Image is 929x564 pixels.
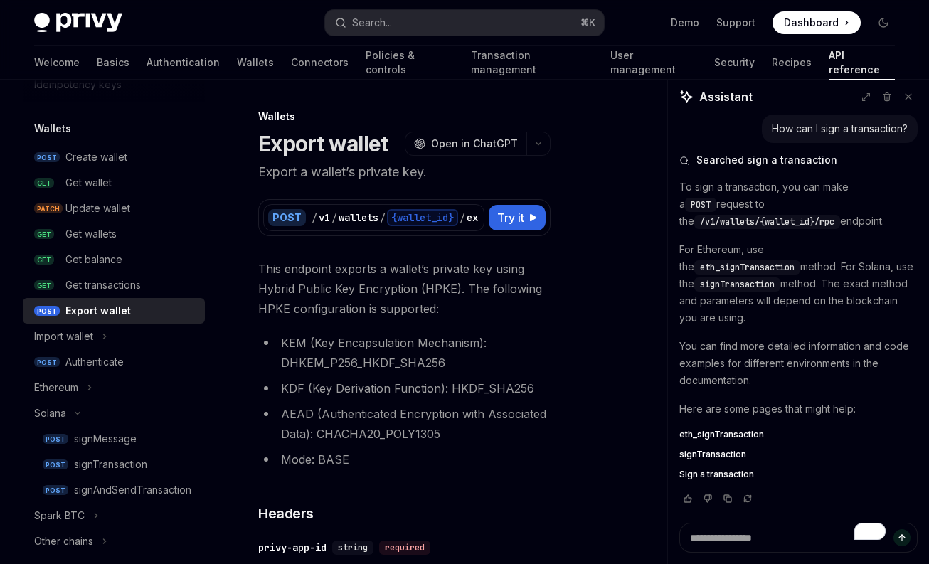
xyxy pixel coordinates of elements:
[352,14,392,31] div: Search...
[65,200,130,217] div: Update wallet
[23,452,205,477] a: POSTsignTransaction
[74,456,147,473] div: signTransaction
[291,46,349,80] a: Connectors
[258,110,551,124] div: Wallets
[23,298,205,324] a: POSTExport wallet
[671,16,699,30] a: Demo
[773,11,861,34] a: Dashboard
[23,272,205,298] a: GETGet transactions
[325,10,605,36] button: Search...⌘K
[65,225,117,243] div: Get wallets
[34,357,60,368] span: POST
[268,209,306,226] div: POST
[65,149,127,166] div: Create wallet
[679,338,918,389] p: You can find more detailed information and code examples for different environments in the docume...
[679,469,918,480] a: Sign a transaction
[772,122,908,136] div: How can I sign a transaction?
[679,523,918,553] textarea: To enrich screen reader interactions, please activate Accessibility in Grammarly extension settings
[784,16,839,30] span: Dashboard
[34,46,80,80] a: Welcome
[699,88,753,105] span: Assistant
[23,349,205,375] a: POSTAuthenticate
[65,174,112,191] div: Get wallet
[497,209,524,226] span: Try it
[319,211,330,225] div: v1
[679,179,918,230] p: To sign a transaction, you can make a request to the endpoint.
[34,229,54,240] span: GET
[331,211,337,225] div: /
[34,152,60,163] span: POST
[679,241,918,326] p: For Ethereum, use the method. For Solana, use the method. The exact method and parameters will de...
[700,279,775,290] span: signTransaction
[23,196,205,221] a: PATCHUpdate wallet
[65,251,122,268] div: Get balance
[893,529,911,546] button: Send message
[65,353,124,371] div: Authenticate
[23,426,205,452] a: POSTsignMessage
[405,132,526,156] button: Open in ChatGPT
[74,481,191,499] div: signAndSendTransaction
[23,221,205,247] a: GETGet wallets
[258,162,551,182] p: Export a wallet’s private key.
[237,46,274,80] a: Wallets
[34,203,63,214] span: PATCH
[700,262,795,273] span: eth_signTransaction
[691,199,711,211] span: POST
[716,16,755,30] a: Support
[147,46,220,80] a: Authentication
[829,46,895,80] a: API reference
[34,533,93,550] div: Other chains
[34,255,54,265] span: GET
[700,216,834,228] span: /v1/wallets/{wallet_id}/rpc
[34,507,85,524] div: Spark BTC
[34,13,122,33] img: dark logo
[34,120,71,137] h5: Wallets
[258,449,551,469] li: Mode: BASE
[23,477,205,503] a: POSTsignAndSendTransaction
[23,170,205,196] a: GETGet wallet
[460,211,465,225] div: /
[471,46,593,80] a: Transaction management
[366,46,454,80] a: Policies & controls
[43,485,68,496] span: POST
[74,430,137,447] div: signMessage
[610,46,697,80] a: User management
[23,144,205,170] a: POSTCreate wallet
[679,400,918,417] p: Here are some pages that might help:
[43,459,68,470] span: POST
[34,280,54,291] span: GET
[580,17,595,28] span: ⌘ K
[258,378,551,398] li: KDF (Key Derivation Function): HKDF_SHA256
[97,46,129,80] a: Basics
[431,137,518,151] span: Open in ChatGPT
[34,328,93,345] div: Import wallet
[679,429,764,440] span: eth_signTransaction
[380,211,386,225] div: /
[467,211,501,225] div: export
[258,259,551,319] span: This endpoint exports a wallet’s private key using Hybrid Public Key Encryption (HPKE). The follo...
[872,11,895,34] button: Toggle dark mode
[489,205,546,230] button: Try it
[679,153,918,167] button: Searched sign a transaction
[258,504,314,523] span: Headers
[679,449,746,460] span: signTransaction
[34,379,78,396] div: Ethereum
[65,302,131,319] div: Export wallet
[258,333,551,373] li: KEM (Key Encapsulation Mechanism): DHKEM_P256_HKDF_SHA256
[23,247,205,272] a: GETGet balance
[679,469,754,480] span: Sign a transaction
[34,405,66,422] div: Solana
[679,449,918,460] a: signTransaction
[258,404,551,444] li: AEAD (Authenticated Encryption with Associated Data): CHACHA20_POLY1305
[714,46,755,80] a: Security
[387,209,458,226] div: {wallet_id}
[696,153,837,167] span: Searched sign a transaction
[312,211,317,225] div: /
[43,434,68,445] span: POST
[772,46,812,80] a: Recipes
[339,211,378,225] div: wallets
[679,429,918,440] a: eth_signTransaction
[65,277,141,294] div: Get transactions
[34,178,54,188] span: GET
[34,306,60,316] span: POST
